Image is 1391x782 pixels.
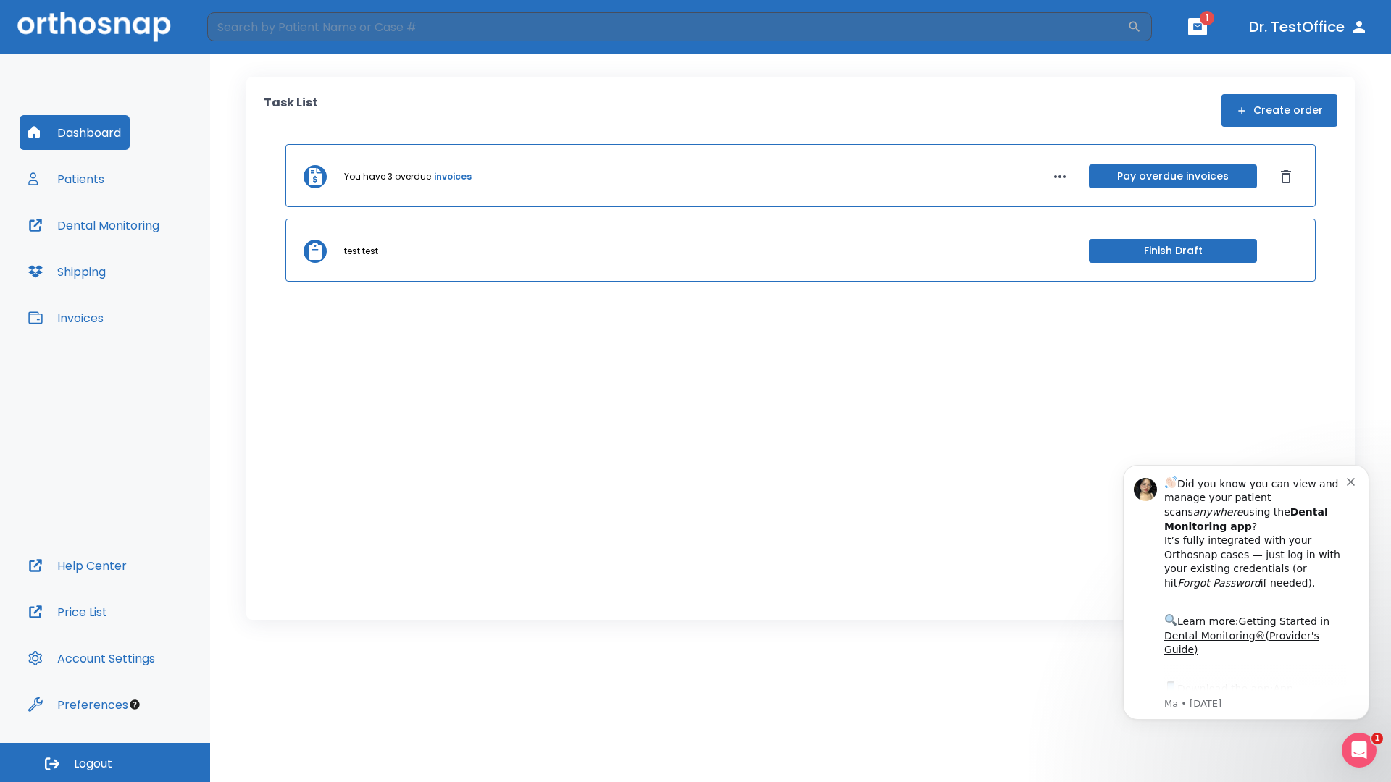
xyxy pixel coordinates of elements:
[17,12,171,41] img: Orthosnap
[1243,14,1374,40] button: Dr. TestOffice
[1200,11,1214,25] span: 1
[1089,164,1257,188] button: Pay overdue invoices
[20,548,135,583] button: Help Center
[207,12,1127,41] input: Search by Patient Name or Case #
[128,698,141,711] div: Tooltip anchor
[344,245,378,258] p: test test
[344,170,431,183] p: You have 3 overdue
[20,115,130,150] button: Dashboard
[434,170,472,183] a: invoices
[20,300,112,335] button: Invoices
[1371,733,1383,744] span: 1
[246,31,257,43] button: Dismiss notification
[63,240,192,266] a: App Store
[20,641,164,676] button: Account Settings
[20,254,114,289] button: Shipping
[20,161,113,196] button: Patients
[1274,165,1298,188] button: Dismiss
[1101,443,1391,743] iframe: Intercom notifications message
[20,208,168,243] button: Dental Monitoring
[264,94,318,127] p: Task List
[20,687,137,722] button: Preferences
[74,756,112,772] span: Logout
[1221,94,1337,127] button: Create order
[63,236,246,310] div: Download the app: | ​ Let us know if you need help getting started!
[20,594,116,629] button: Price List
[1089,239,1257,263] button: Finish Draft
[1342,733,1377,768] iframe: Intercom live chat
[63,254,246,267] p: Message from Ma, sent 2w ago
